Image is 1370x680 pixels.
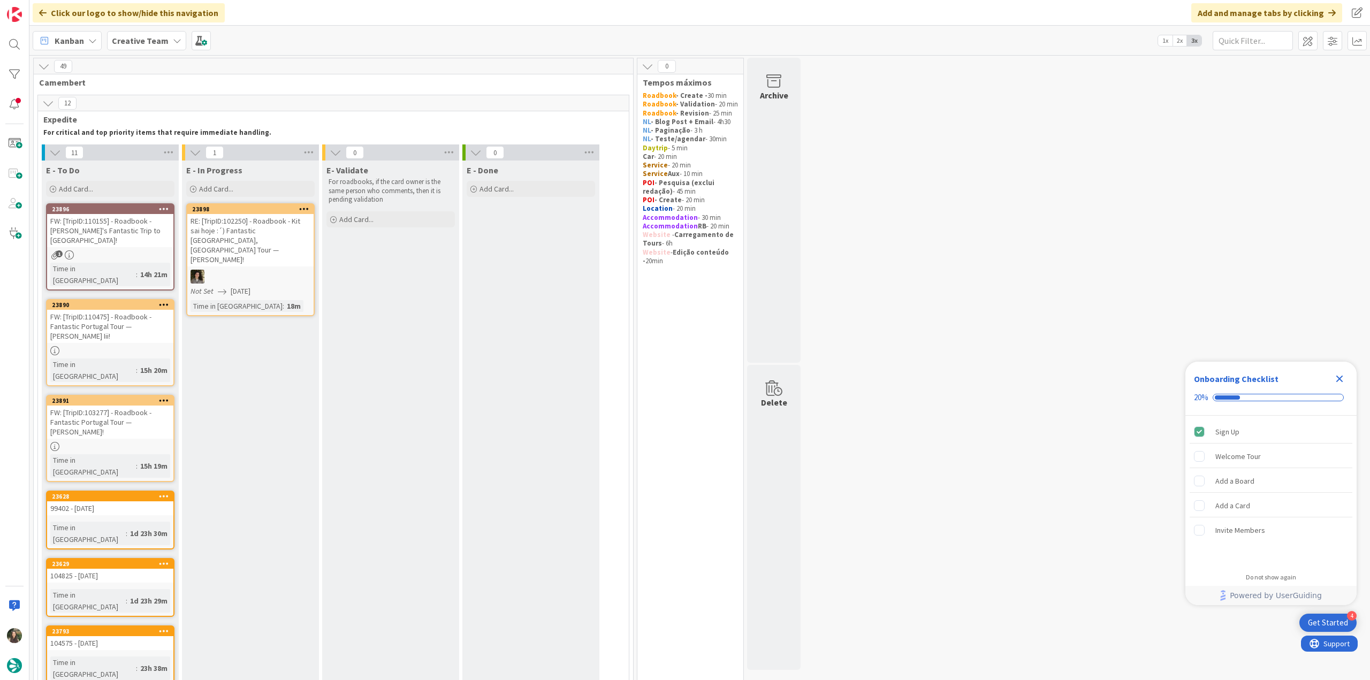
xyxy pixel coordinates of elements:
[1185,416,1357,566] div: Checklist items
[1299,614,1357,632] div: Open Get Started checklist, remaining modules: 4
[283,300,284,312] span: :
[346,146,364,159] span: 0
[643,144,738,152] p: - 5 min
[136,662,138,674] span: :
[47,492,173,501] div: 23628
[127,595,170,607] div: 1d 23h 29m
[136,269,138,280] span: :
[643,91,676,100] strong: Roadbook
[55,34,84,47] span: Kanban
[1246,573,1296,582] div: Do not show again
[50,454,136,478] div: Time in [GEOGRAPHIC_DATA]
[50,656,136,680] div: Time in [GEOGRAPHIC_DATA]
[56,250,63,257] span: 1
[643,135,738,143] p: - 30min
[1194,393,1208,402] div: 20%
[1191,3,1342,22] div: Add and manage tabs by clicking
[1215,425,1239,438] div: Sign Up
[698,221,706,231] strong: RB
[52,560,173,568] div: 23629
[1230,589,1322,602] span: Powered by UserGuiding
[339,215,374,224] span: Add Card...
[43,128,271,137] strong: For critical and top priority items that require immediate handling.
[46,395,174,482] a: 23891FW: [TripID:103277] - Roadbook - Fantastic Portugal Tour — [PERSON_NAME]!Time in [GEOGRAPHIC...
[467,165,498,175] span: E - Done
[46,491,174,549] a: 2362899402 - [DATE]Time in [GEOGRAPHIC_DATA]:1d 23h 30m
[187,270,314,284] div: MS
[1347,611,1357,621] div: 4
[138,662,170,674] div: 23h 38m
[643,204,673,213] strong: Location
[643,118,738,126] p: - 4h30
[1190,494,1352,517] div: Add a Card is incomplete.
[1187,35,1201,46] span: 3x
[191,286,214,296] i: Not Set
[326,165,368,175] span: E- Validate
[47,636,173,650] div: 104575 - [DATE]
[643,169,668,178] strong: Service
[1158,35,1173,46] span: 1x
[643,152,654,161] strong: Car
[126,595,127,607] span: :
[65,146,83,159] span: 11
[39,77,620,88] span: Camembert
[136,364,138,376] span: :
[668,169,680,178] strong: Aux
[1190,518,1352,542] div: Invite Members is incomplete.
[643,248,671,257] strong: Website
[47,214,173,247] div: FW: [TripID:110155] - Roadbook - [PERSON_NAME]'s Fantastic Trip to [GEOGRAPHIC_DATA]!
[50,358,136,382] div: Time in [GEOGRAPHIC_DATA]
[643,77,730,88] span: Tempos máximos
[192,205,314,213] div: 23898
[50,522,126,545] div: Time in [GEOGRAPHIC_DATA]
[33,3,225,22] div: Click our logo to show/hide this navigation
[47,396,173,406] div: 23891
[676,100,715,109] strong: - Validation
[47,310,173,343] div: FW: [TripID:110475] - Roadbook - Fantastic Portugal Tour — [PERSON_NAME] Iii!
[47,300,173,343] div: 23890FW: [TripID:110475] - Roadbook - Fantastic Portugal Tour — [PERSON_NAME] Iii!
[329,178,453,204] p: For roadbooks, if the card owner is the same person who comments, then it is pending validation
[52,397,173,404] div: 23891
[643,248,738,266] p: - 20min
[1185,362,1357,605] div: Checklist Container
[643,204,738,213] p: - 20 min
[187,214,314,266] div: RE: [TripID:102250] - Roadbook - Kit sai hoje :´) Fantastic [GEOGRAPHIC_DATA], [GEOGRAPHIC_DATA] ...
[47,569,173,583] div: 104825 - [DATE]
[47,559,173,569] div: 23629
[47,204,173,214] div: 23896
[643,109,738,118] p: - 25 min
[191,270,204,284] img: MS
[479,184,514,194] span: Add Card...
[1215,524,1265,537] div: Invite Members
[7,658,22,673] img: avatar
[52,205,173,213] div: 23896
[643,91,738,100] p: 30 min
[22,2,49,14] span: Support
[643,126,738,135] p: - 3 h
[760,89,788,102] div: Archive
[46,165,80,175] span: E - To Do
[1190,445,1352,468] div: Welcome Tour is incomplete.
[643,143,668,152] strong: Daytrip
[1215,475,1254,487] div: Add a Board
[1308,617,1348,628] div: Get Started
[643,231,738,248] p: - - 6h
[643,230,735,248] strong: Carregamento de Tours
[58,97,77,110] span: 12
[676,109,709,118] strong: - Revision
[643,161,738,170] p: - 20 min
[186,165,242,175] span: E - In Progress
[1194,393,1348,402] div: Checklist progress: 20%
[136,460,138,472] span: :
[127,528,170,539] div: 1d 23h 30m
[1191,586,1351,605] a: Powered by UserGuiding
[651,117,713,126] strong: - Blog Post + Email
[186,203,315,316] a: 23898RE: [TripID:102250] - Roadbook - Kit sai hoje :´) Fantastic [GEOGRAPHIC_DATA], [GEOGRAPHIC_D...
[46,299,174,386] a: 23890FW: [TripID:110475] - Roadbook - Fantastic Portugal Tour — [PERSON_NAME] Iii!Time in [GEOGRA...
[651,134,705,143] strong: - Teste/agendar
[486,146,504,159] span: 0
[47,492,173,515] div: 2362899402 - [DATE]
[284,300,303,312] div: 18m
[138,364,170,376] div: 15h 20m
[651,126,690,135] strong: - Paginação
